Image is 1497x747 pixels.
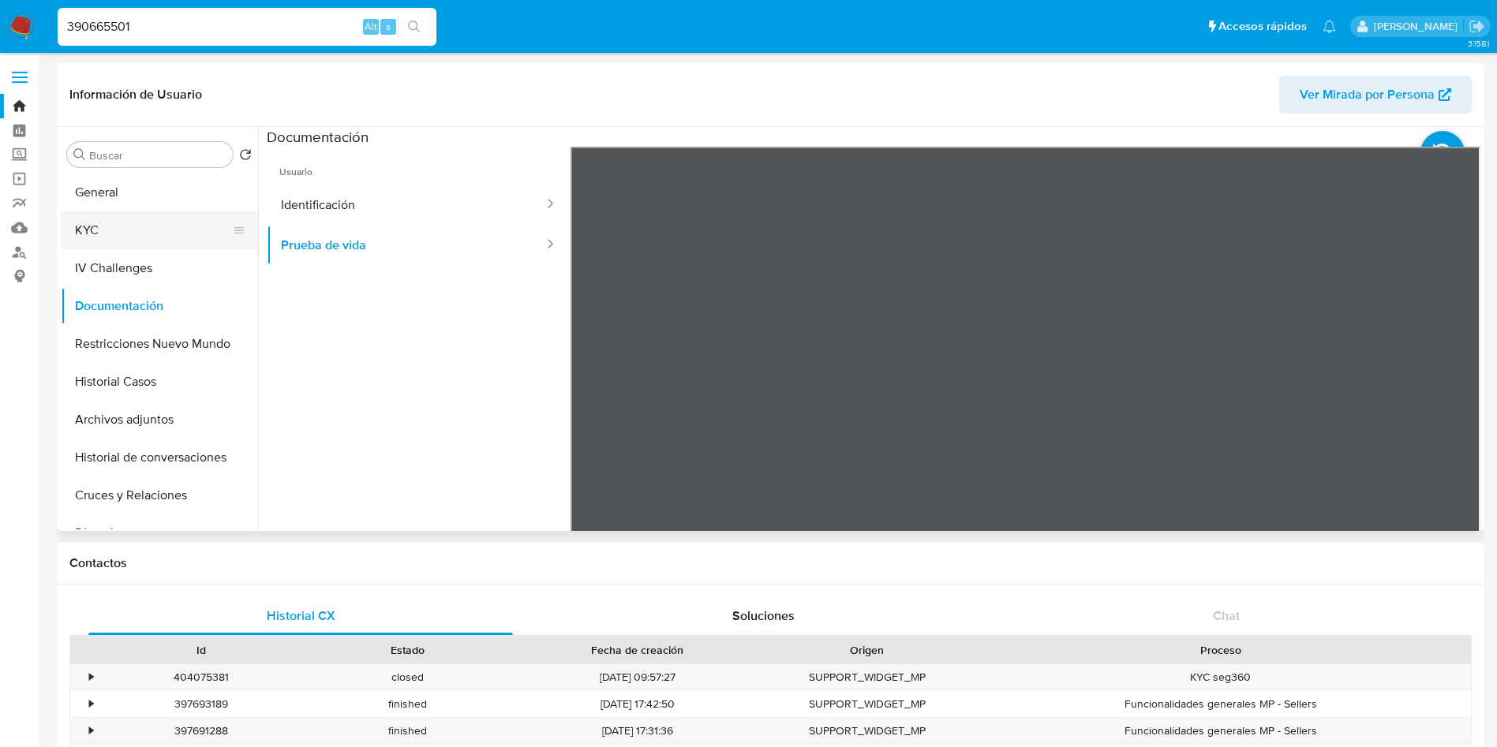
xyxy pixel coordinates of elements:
[775,642,960,658] div: Origen
[61,363,258,401] button: Historial Casos
[89,670,93,685] div: •
[511,664,764,690] div: [DATE] 09:57:27
[511,691,764,717] div: [DATE] 17:42:50
[239,148,252,166] button: Volver al orden por defecto
[61,514,258,552] button: Direcciones
[1213,607,1240,625] span: Chat
[971,691,1471,717] div: Funcionalidades generales MP - Sellers
[61,174,258,211] button: General
[267,607,335,625] span: Historial CX
[61,287,258,325] button: Documentación
[98,664,305,690] div: 404075381
[89,723,93,738] div: •
[305,664,511,690] div: closed
[305,691,511,717] div: finished
[971,718,1471,744] div: Funcionalidades generales MP - Sellers
[1218,18,1307,35] span: Accesos rápidos
[764,664,971,690] div: SUPPORT_WIDGET_MP
[61,439,258,476] button: Historial de conversaciones
[73,148,86,161] button: Buscar
[1300,76,1435,114] span: Ver Mirada por Persona
[522,642,753,658] div: Fecha de creación
[109,642,294,658] div: Id
[398,16,430,38] button: search-icon
[386,19,391,34] span: s
[316,642,500,658] div: Estado
[58,17,436,37] input: Buscar usuario o caso...
[1323,20,1336,33] a: Notificaciones
[98,718,305,744] div: 397691288
[732,607,795,625] span: Soluciones
[365,19,377,34] span: Alt
[89,148,226,162] input: Buscar
[1374,19,1463,34] p: antonio.rossel@mercadolibre.com
[764,718,971,744] div: SUPPORT_WIDGET_MP
[98,691,305,717] div: 397693189
[982,642,1460,658] div: Proceso
[69,87,202,103] h1: Información de Usuario
[764,691,971,717] div: SUPPORT_WIDGET_MP
[971,664,1471,690] div: KYC seg360
[89,697,93,712] div: •
[61,401,258,439] button: Archivos adjuntos
[1469,18,1485,35] a: Salir
[61,249,258,287] button: IV Challenges
[61,325,258,363] button: Restricciones Nuevo Mundo
[69,555,1472,571] h1: Contactos
[61,211,245,249] button: KYC
[61,476,258,514] button: Cruces y Relaciones
[305,718,511,744] div: finished
[1279,76,1472,114] button: Ver Mirada por Persona
[511,718,764,744] div: [DATE] 17:31:36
